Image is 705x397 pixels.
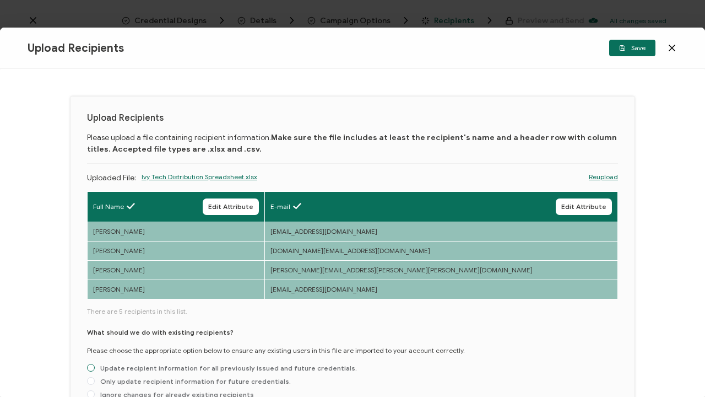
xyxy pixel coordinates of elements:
span: Edit Attribute [208,203,253,210]
span: Edit Attribute [561,203,606,210]
span: Only update recipient information for future credentials. [95,377,291,385]
td: [PERSON_NAME] [88,280,265,299]
button: Edit Attribute [556,198,612,215]
td: [PERSON_NAME] [88,242,265,261]
td: [DOMAIN_NAME][EMAIL_ADDRESS][DOMAIN_NAME] [265,242,618,261]
h1: Upload Recipients [87,113,618,124]
td: [EMAIL_ADDRESS][DOMAIN_NAME] [265,222,618,242]
td: [EMAIL_ADDRESS][DOMAIN_NAME] [265,280,618,299]
a: Reupload [589,172,618,182]
p: Uploaded File: [87,172,136,186]
span: There are 5 recipients in this list. [87,307,618,316]
span: Update recipient information for all previously issued and future credentials. [95,364,357,372]
span: Full Name [93,202,124,212]
p: What should we do with existing recipients? [87,328,234,337]
iframe: Chat Widget [650,344,705,397]
td: [PERSON_NAME] [88,222,265,242]
p: Please choose the appropriate option below to ensure any existing users in this file are imported... [87,346,465,356]
span: Upload Recipients [28,41,124,55]
span: E-mail [270,202,290,212]
span: Ivy Tech Distribution Spreadsheet.xlsx [142,172,257,200]
span: Save [619,45,646,51]
button: Save [609,40,655,56]
p: Please upload a file containing recipient information. [87,132,618,155]
button: Edit Attribute [203,198,259,215]
td: [PERSON_NAME][EMAIL_ADDRESS][PERSON_NAME][PERSON_NAME][DOMAIN_NAME] [265,261,618,280]
td: [PERSON_NAME] [88,261,265,280]
b: Make sure the file includes at least the recipient's name and a header row with column titles. Ac... [87,133,617,154]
